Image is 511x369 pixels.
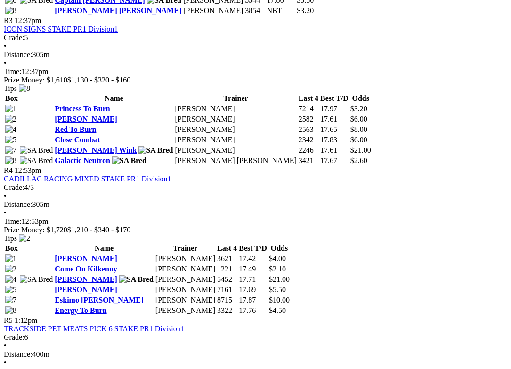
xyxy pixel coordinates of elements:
span: • [4,192,7,200]
td: 3421 [298,156,319,165]
span: Distance: [4,200,32,208]
a: Princess To Burn [55,105,110,113]
td: [PERSON_NAME] [155,295,216,305]
td: [PERSON_NAME] [155,275,216,284]
img: 5 [5,286,16,294]
td: 2582 [298,115,319,124]
th: Odds [268,244,290,253]
span: $6.00 [350,115,367,123]
th: Name [54,94,173,103]
img: 1 [5,105,16,113]
td: 8715 [217,295,237,305]
span: Distance: [4,50,32,58]
div: 6 [4,333,507,342]
span: 12:53pm [15,166,41,174]
img: SA Bred [112,156,146,165]
img: SA Bred [20,156,53,165]
th: Odds [350,94,372,103]
td: 2563 [298,125,319,134]
span: $1,130 - $320 - $160 [67,76,131,84]
img: 8 [19,84,30,93]
th: Trainer [175,94,297,103]
td: [PERSON_NAME] [183,6,243,16]
a: ICON SIGNS STAKE PR1 Division1 [4,25,118,33]
span: $10.00 [269,296,290,304]
td: 3621 [217,254,237,263]
td: 17.65 [320,125,349,134]
span: $3.20 [350,105,367,113]
span: • [4,342,7,350]
span: Grade: [4,333,24,341]
td: 17.97 [320,104,349,114]
td: NBT [267,6,296,16]
td: 17.49 [238,264,268,274]
td: 17.42 [238,254,268,263]
span: $8.00 [350,125,367,133]
span: Distance: [4,350,32,358]
td: 17.61 [320,115,349,124]
span: $21.00 [350,146,371,154]
td: [PERSON_NAME] [155,264,216,274]
td: 3854 [244,6,265,16]
div: 305m [4,50,507,59]
td: [PERSON_NAME] [175,115,297,124]
div: 400m [4,350,507,359]
a: [PERSON_NAME] [55,275,117,283]
a: Red To Burn [55,125,96,133]
img: 1 [5,254,16,263]
a: [PERSON_NAME] [PERSON_NAME] [55,7,181,15]
th: Name [54,244,154,253]
img: 7 [5,296,16,304]
td: 2342 [298,135,319,145]
th: Last 4 [217,244,237,253]
span: Grade: [4,33,24,41]
img: SA Bred [20,275,53,284]
div: 12:37pm [4,67,507,76]
td: 17.83 [320,135,349,145]
span: $4.00 [269,254,286,262]
span: $5.50 [269,286,286,294]
span: $21.00 [269,275,290,283]
img: 4 [5,125,16,134]
td: [PERSON_NAME] [155,285,216,295]
img: 4 [5,275,16,284]
td: [PERSON_NAME] [PERSON_NAME] [175,156,297,165]
span: Grade: [4,183,24,191]
a: Come On Kilkenny [55,265,117,273]
th: Best T/D [320,94,349,103]
span: R5 [4,316,13,324]
a: Close Combat [55,136,100,144]
a: [PERSON_NAME] [55,286,117,294]
span: • [4,209,7,217]
div: 5 [4,33,507,42]
span: $2.60 [350,156,367,164]
a: [PERSON_NAME] [55,115,117,123]
td: 17.69 [238,285,268,295]
img: 8 [5,306,16,315]
div: Prize Money: $1,610 [4,76,507,84]
img: 8 [5,156,16,165]
td: [PERSON_NAME] [175,146,297,155]
td: 7214 [298,104,319,114]
td: [PERSON_NAME] [155,306,216,315]
img: SA Bred [119,275,154,284]
td: [PERSON_NAME] [155,254,216,263]
a: Eskimo [PERSON_NAME] [55,296,143,304]
a: TRACKSIDE PET MEATS PICK 6 STAKE PR1 Division1 [4,325,185,333]
span: • [4,359,7,367]
th: Trainer [155,244,216,253]
span: Time: [4,217,22,225]
td: 17.67 [320,156,349,165]
td: 1221 [217,264,237,274]
span: 1:12pm [15,316,38,324]
th: Best T/D [238,244,268,253]
td: 17.61 [320,146,349,155]
a: CADILLAC RACING MIXED STAKE PR1 Division1 [4,175,171,183]
span: $3.20 [297,7,314,15]
td: 7161 [217,285,237,295]
span: $2.10 [269,265,286,273]
span: Time: [4,67,22,75]
span: • [4,59,7,67]
img: SA Bred [138,146,173,155]
td: 17.76 [238,306,268,315]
